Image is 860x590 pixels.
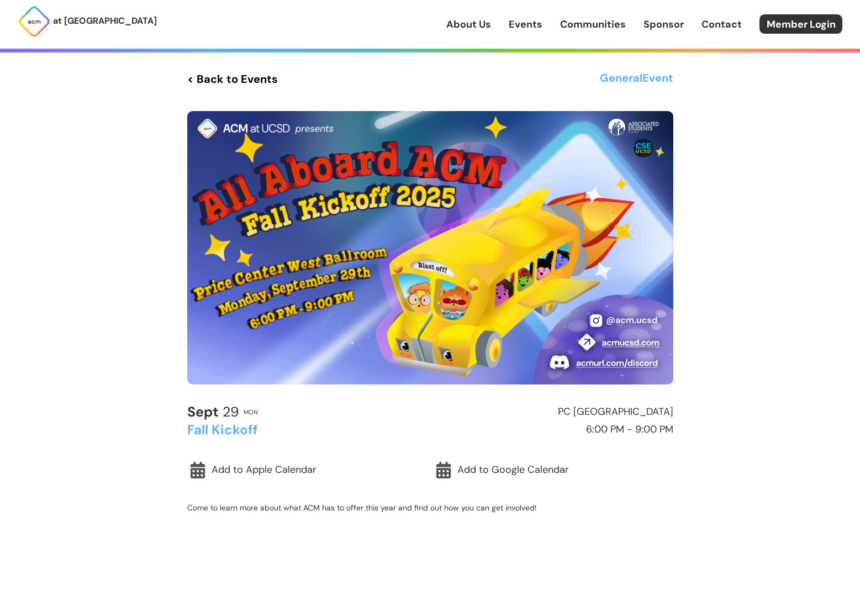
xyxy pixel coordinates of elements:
[759,14,842,34] a: Member Login
[187,423,425,437] h2: Fall Kickoff
[600,69,673,89] h3: General Event
[187,457,428,483] a: Add to Apple Calendar
[18,5,51,38] img: ACM Logo
[18,5,157,38] a: at [GEOGRAPHIC_DATA]
[435,424,673,435] h2: 6:00 PM - 9:00 PM
[643,17,684,31] a: Sponsor
[446,17,491,31] a: About Us
[509,17,542,31] a: Events
[701,17,742,31] a: Contact
[187,503,673,513] p: Come to learn more about what ACM has to offer this year and find out how you can get involved!
[244,409,258,415] h2: Mon
[53,14,157,28] p: at [GEOGRAPHIC_DATA]
[187,111,673,384] img: Event Cover Photo
[187,69,278,89] a: < Back to Events
[187,404,239,420] h2: 29
[435,407,673,418] h2: PC [GEOGRAPHIC_DATA]
[560,17,626,31] a: Communities
[187,403,219,421] b: Sept
[433,457,673,483] a: Add to Google Calendar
